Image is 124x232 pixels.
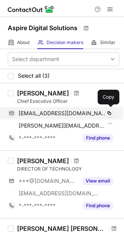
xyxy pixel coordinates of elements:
[17,39,30,46] span: About
[8,23,77,32] h1: Aspire Digital Solutions
[17,98,119,105] div: Chief Executive Officer
[17,157,69,165] div: [PERSON_NAME]
[19,190,99,197] span: [EMAIL_ADDRESS][DOMAIN_NAME]
[19,110,107,117] span: [EMAIL_ADDRESS][DOMAIN_NAME]
[17,165,119,172] div: DIRECTOR OF TECHNOLOGY
[12,55,59,63] div: Select department
[83,202,113,210] button: Reveal Button
[83,134,113,142] button: Reveal Button
[8,5,54,14] img: ContactOut v5.3.10
[19,122,105,129] span: [PERSON_NAME][EMAIL_ADDRESS][DOMAIN_NAME]
[100,39,115,46] span: Similar
[17,89,69,97] div: [PERSON_NAME]
[19,177,78,184] span: ***@[DOMAIN_NAME]
[83,177,113,185] button: Reveal Button
[46,39,83,46] span: Decision makers
[18,73,50,79] span: Select all (3)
